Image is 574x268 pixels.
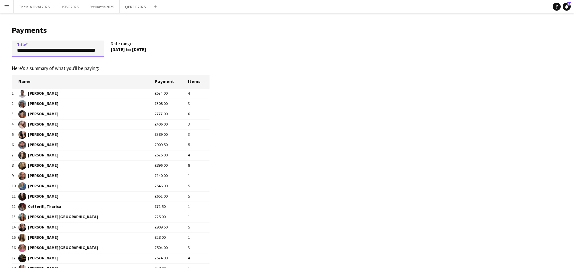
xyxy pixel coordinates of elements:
[188,160,210,171] td: 8
[18,100,154,108] span: [PERSON_NAME]
[188,202,210,212] td: 1
[155,202,188,212] td: £71.50
[188,191,210,202] td: 5
[188,243,210,253] td: 3
[188,88,210,99] td: 4
[155,212,188,222] td: £25.00
[12,202,18,212] td: 12
[155,181,188,191] td: £546.00
[155,88,188,99] td: £574.00
[18,244,154,252] span: [PERSON_NAME][GEOGRAPHIC_DATA]
[155,171,188,181] td: £140.00
[120,0,151,13] button: QPR FC 2025
[155,160,188,171] td: £896.00
[188,109,210,119] td: 6
[18,110,154,118] span: [PERSON_NAME]
[12,140,18,150] td: 6
[155,150,188,160] td: £525.00
[18,234,154,242] span: [PERSON_NAME]
[18,131,154,139] span: [PERSON_NAME]
[155,130,188,140] td: £389.00
[111,46,203,52] div: [DATE] to [DATE]
[155,109,188,119] td: £777.00
[12,160,18,171] td: 8
[12,212,18,222] td: 13
[18,75,154,88] th: Name
[14,0,55,13] button: The Kia Oval 2025
[188,140,210,150] td: 5
[12,119,18,130] td: 4
[188,181,210,191] td: 5
[18,213,154,221] span: [PERSON_NAME][GEOGRAPHIC_DATA]
[563,3,571,11] a: 24
[12,150,18,160] td: 7
[18,151,154,159] span: [PERSON_NAME]
[188,75,210,88] th: Items
[155,253,188,263] td: £574.00
[188,222,210,232] td: 5
[188,150,210,160] td: 4
[155,232,188,243] td: £28.00
[18,193,154,201] span: [PERSON_NAME]
[155,75,188,88] th: Payment
[18,203,154,211] span: Cotterill, Tharisa
[12,65,210,71] p: Here's a summary of what you'll be paying:
[188,130,210,140] td: 3
[18,182,154,190] span: [PERSON_NAME]
[18,172,154,180] span: [PERSON_NAME]
[155,119,188,130] td: £406.00
[12,130,18,140] td: 5
[188,171,210,181] td: 1
[12,109,18,119] td: 3
[84,0,120,13] button: Stellantis 2025
[188,99,210,109] td: 3
[188,212,210,222] td: 1
[12,253,18,263] td: 17
[111,41,210,60] div: Date range
[155,191,188,202] td: £651.00
[12,222,18,232] td: 14
[155,222,188,232] td: £909.50
[18,254,154,262] span: [PERSON_NAME]
[18,90,154,98] span: [PERSON_NAME]
[18,121,154,129] span: [PERSON_NAME]
[188,232,210,243] td: 1
[12,171,18,181] td: 9
[18,162,154,170] span: [PERSON_NAME]
[188,253,210,263] td: 4
[12,181,18,191] td: 10
[12,191,18,202] td: 11
[12,99,18,109] td: 2
[155,243,188,253] td: £504.00
[188,119,210,130] td: 3
[12,88,18,99] td: 1
[567,2,571,6] span: 24
[155,99,188,109] td: £308.00
[55,0,84,13] button: HSBC 2025
[12,232,18,243] td: 15
[12,25,210,35] h1: Payments
[18,223,154,231] span: [PERSON_NAME]
[155,140,188,150] td: £909.50
[18,141,154,149] span: [PERSON_NAME]
[12,243,18,253] td: 16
